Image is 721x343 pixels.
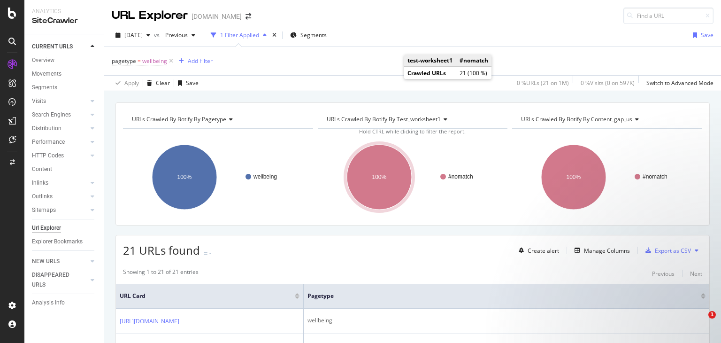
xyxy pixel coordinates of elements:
a: Segments [32,83,97,93]
a: Content [32,164,97,174]
a: Outlinks [32,192,88,202]
div: arrow-right-arrow-left [245,13,251,20]
div: Content [32,164,52,174]
div: Inlinks [32,178,48,188]
a: CURRENT URLS [32,42,88,52]
iframe: Intercom live chat [689,311,712,334]
div: Add Filter [188,57,213,65]
span: pagetype [112,57,136,65]
div: Outlinks [32,192,53,202]
div: HTTP Codes [32,151,64,161]
h4: URLs Crawled By Botify By content_gap_us [519,112,694,127]
a: Sitemaps [32,205,88,215]
span: 2025 Aug. 8th [124,31,143,39]
a: Performance [32,137,88,147]
div: Create alert [528,247,559,255]
div: 1 Filter Applied [220,31,259,39]
text: wellbeing [253,173,277,180]
td: Crawled URLs [404,67,456,79]
span: URL Card [120,292,292,300]
a: Search Engines [32,110,88,120]
div: - [209,249,211,257]
button: Switch to Advanced Mode [643,76,713,91]
span: pagetype [307,292,687,300]
div: 0 % Visits ( 0 on 597K ) [581,79,635,87]
h4: URLs Crawled By Botify By test_worksheet1 [325,112,499,127]
button: Manage Columns [571,245,630,256]
svg: A chart. [512,136,700,218]
div: DISAPPEARED URLS [32,270,79,290]
span: 1 [708,311,716,319]
button: [DATE] [112,28,154,43]
a: Explorer Bookmarks [32,237,97,247]
text: 100% [372,174,386,180]
span: Hold CTRL while clicking to filter the report. [359,128,466,135]
div: Url Explorer [32,223,61,233]
div: times [270,31,278,40]
span: = [138,57,141,65]
div: Overview [32,55,54,65]
button: Save [689,28,713,43]
div: Apply [124,79,139,87]
div: [DOMAIN_NAME] [192,12,242,21]
div: Analysis Info [32,298,65,308]
div: wellbeing [307,316,706,325]
a: Inlinks [32,178,88,188]
span: Segments [300,31,327,39]
a: [URL][DOMAIN_NAME] [120,317,179,326]
td: #nomatch [456,55,492,67]
button: Export as CSV [642,243,691,258]
svg: A chart. [123,136,311,218]
div: SiteCrawler [32,16,96,26]
span: 21 URLs found [123,242,200,258]
div: 0 % URLs ( 21 on 1M ) [517,79,569,87]
div: Save [186,79,199,87]
div: Manage Columns [584,247,630,255]
button: Save [174,76,199,91]
div: Sitemaps [32,205,56,215]
text: 100% [567,174,581,180]
svg: A chart. [318,136,506,218]
span: URLs Crawled By Botify By pagetype [132,115,226,123]
text: #nomatch [643,173,667,180]
span: wellbeing [142,55,167,68]
div: Segments [32,83,57,93]
div: Performance [32,137,65,147]
button: Apply [112,76,139,91]
button: Clear [143,76,170,91]
div: Visits [32,96,46,106]
a: Movements [32,69,97,79]
text: 100% [177,174,192,180]
td: 21 (100 %) [456,67,492,79]
a: Visits [32,96,88,106]
div: Distribution [32,124,61,133]
div: URL Explorer [112,8,188,23]
div: Save [701,31,713,39]
div: Switch to Advanced Mode [646,79,713,87]
div: Movements [32,69,61,79]
button: Add Filter [175,55,213,67]
span: Previous [161,31,188,39]
span: URLs Crawled By Botify By content_gap_us [521,115,632,123]
div: Clear [156,79,170,87]
a: Overview [32,55,97,65]
td: test-worksheet1 [404,55,456,67]
img: Equal [204,252,207,255]
div: NEW URLS [32,257,60,266]
span: vs [154,31,161,39]
button: Previous [161,28,199,43]
a: Url Explorer [32,223,97,233]
a: DISAPPEARED URLS [32,270,88,290]
div: CURRENT URLS [32,42,73,52]
h4: URLs Crawled By Botify By pagetype [130,112,305,127]
a: NEW URLS [32,257,88,266]
button: Create alert [515,243,559,258]
a: Distribution [32,124,88,133]
input: Find a URL [623,8,713,24]
text: #nomatch [448,173,473,180]
a: HTTP Codes [32,151,88,161]
div: Analytics [32,8,96,16]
